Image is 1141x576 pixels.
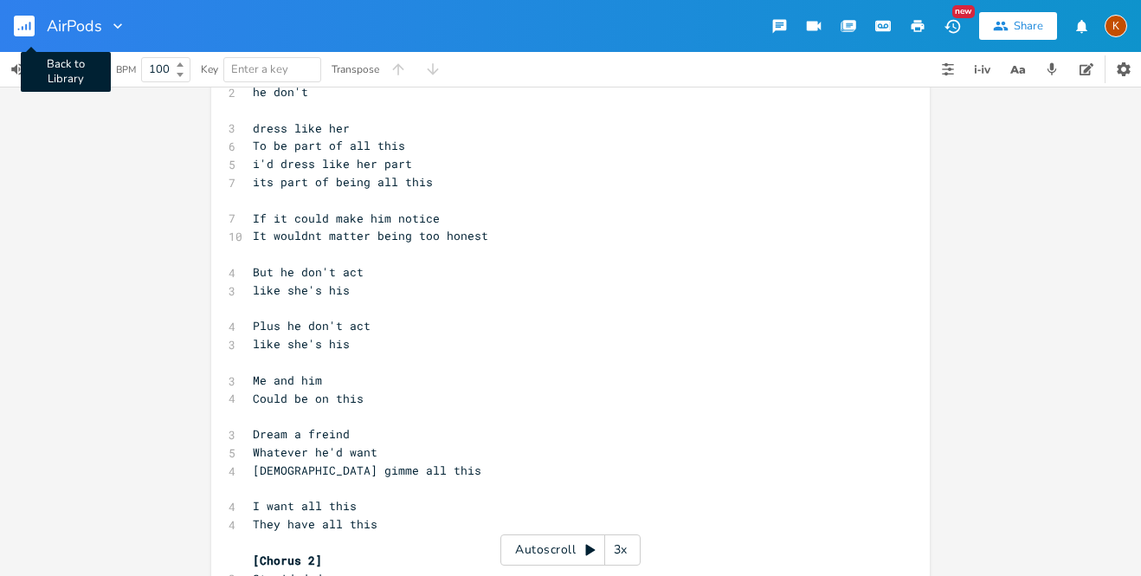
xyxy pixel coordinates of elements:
span: its part of being all this [253,174,433,190]
span: Dream a freind [253,426,350,442]
div: New [952,5,975,18]
span: They have all this [253,516,377,532]
span: [Chorus 2] [253,553,322,568]
span: If it could make him notice [253,210,440,226]
span: Whatever he'd want [253,444,377,460]
div: Share [1014,18,1043,34]
span: Plus he don't act [253,318,371,333]
div: Kat [1105,15,1127,37]
span: like she's his [253,336,350,352]
span: he don't [253,84,308,100]
div: Key [201,64,218,74]
button: K [1105,6,1127,46]
span: Me and him [253,372,322,388]
div: Autoscroll [500,534,641,566]
span: Could be on this [253,391,364,406]
div: Transpose [332,64,379,74]
span: [DEMOGRAPHIC_DATA] gimme all this [253,463,481,478]
div: BPM [116,65,136,74]
span: It wouldnt matter being too honest [253,228,488,243]
span: like she's his [253,282,350,298]
span: But he don't act [253,264,364,280]
span: I want all this [253,498,357,514]
span: To be part of all this [253,138,405,153]
div: 3x [605,534,636,566]
span: i'd dress like her part [253,156,412,172]
button: Share [979,12,1057,40]
button: Back to Library [14,5,48,47]
span: dress like her [253,120,350,136]
span: AirPods [47,18,102,34]
span: Enter a key [231,61,288,77]
button: New [935,10,970,42]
